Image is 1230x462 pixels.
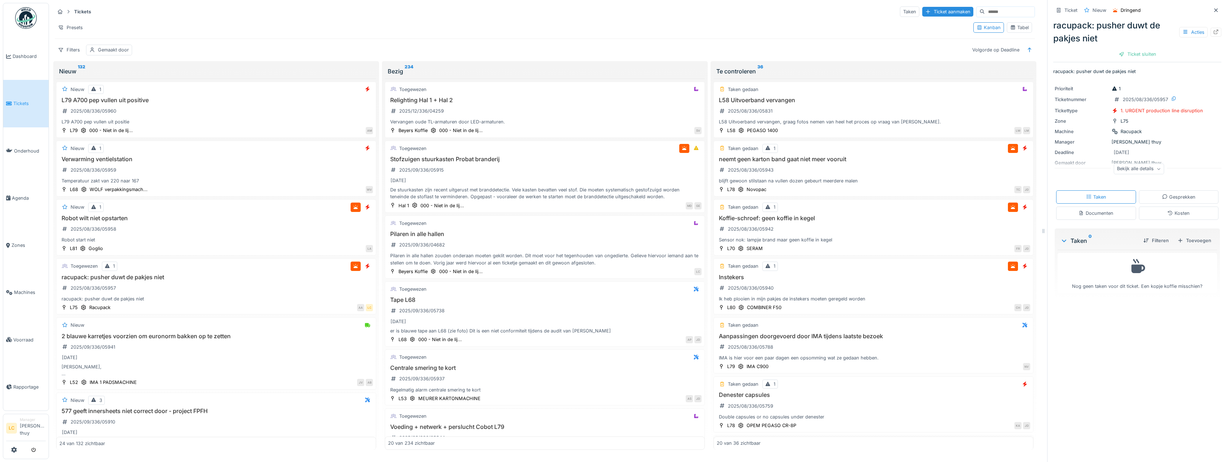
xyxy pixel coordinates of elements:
[747,245,763,252] div: SERAM
[922,7,973,17] div: Ticket aanmaken
[747,304,781,311] div: COMBINER F50
[439,268,483,275] div: 000 - Niet in de lij...
[1014,422,1022,429] div: KA
[70,127,78,134] div: L79
[1023,363,1030,370] div: NV
[90,379,137,386] div: IMA 1 PADSMACHINE
[78,67,85,76] sup: 132
[439,127,483,134] div: 000 - Niet in de lij...
[747,186,766,193] div: Novopac
[59,440,105,447] div: 24 van 132 zichtbaar
[399,434,445,441] div: 2025/09/336/05944
[388,364,702,371] h3: Centrale smering te kort
[1121,118,1128,124] div: L75
[1055,139,1220,145] div: [PERSON_NAME] thuy
[728,322,758,329] div: Taken gedaan
[20,417,46,439] li: [PERSON_NAME] thuy
[1055,96,1109,103] div: Ticketnummer
[717,156,1030,163] h3: neemt geen karton band gaat niet meer vooruit
[1060,236,1137,245] div: Taken
[70,304,78,311] div: L75
[728,285,774,291] div: 2025/08/336/05940
[717,333,1030,340] h3: Aanpassingen doorgevoerd door IMA tijdens laatste bezoek
[420,202,464,209] div: 000 - Niet in de lij...
[717,295,1030,302] div: Ik heb plooien in mijn pakjes de instekers moeten geregeld worden
[70,186,78,193] div: L68
[1023,422,1030,429] div: JD
[694,336,702,343] div: JD
[686,336,693,343] div: AP
[399,307,445,314] div: 2025/09/336/05738
[418,395,481,402] div: MEURER KARTONMACHINE
[728,204,758,210] div: Taken gedaan
[686,395,693,402] div: AS
[727,127,735,134] div: L58
[1023,245,1030,252] div: JD
[1114,164,1164,174] div: Bekijk alle details
[1055,149,1109,156] div: Deadline
[388,252,702,266] div: Pilaren in alle hallen zouden onderaan moeten geklit worden. Dit moet voor het tegenhouden van on...
[774,263,775,269] div: 1
[3,222,49,269] a: Zones
[1167,210,1190,217] div: Kosten
[977,24,1001,31] div: Kanban
[399,145,427,152] div: Toegewezen
[71,145,84,152] div: Nieuw
[716,67,1031,76] div: Te controleren
[366,127,373,134] div: AM
[728,344,773,350] div: 2025/08/336/05788
[3,80,49,127] a: Tickets
[20,417,46,422] div: Manager
[1023,304,1030,311] div: JD
[14,148,46,154] span: Onderhoud
[388,423,702,430] h3: Voeding + netwerk + perslucht Cobot L79
[1121,7,1141,14] div: Dringend
[3,363,49,411] a: Rapportage
[366,379,373,386] div: AB
[99,397,102,404] div: 3
[399,241,445,248] div: 2025/09/336/04682
[1086,194,1106,200] div: Taken
[89,304,111,311] div: Racupack
[71,108,116,114] div: 2025/08/336/05960
[1175,236,1214,245] div: Toevoegen
[747,127,778,134] div: PEGASO 1400
[113,263,115,269] div: 1
[3,175,49,222] a: Agenda
[71,167,116,173] div: 2025/08/336/05959
[3,269,49,316] a: Machines
[388,156,702,163] h3: Stofzuigen stuurkasten Probat branderij
[398,395,407,402] div: L53
[89,245,103,252] div: Goglio
[1123,96,1168,103] div: 2025/08/336/05957
[728,86,758,93] div: Taken gedaan
[70,245,77,252] div: L81
[398,336,407,343] div: L68
[418,336,462,343] div: 000 - Niet in de lij...
[727,186,735,193] div: L78
[70,379,78,386] div: L52
[1055,118,1109,124] div: Zone
[717,177,1030,184] div: blijft gewoon stilstaan na vullen dozen gebeurt meerdere malen
[59,363,373,377] div: [PERSON_NAME], kan je nog eens zo 2 van die blauwe karretjes bestellen zoals overlaatst . deze zi...
[59,177,373,184] div: Temperatuur zakt van 220 naar 167
[388,386,702,393] div: Regelmatig alarm centrale smering te kort
[747,422,796,429] div: OPEM PEGASO CR-8P
[1064,7,1077,14] div: Ticket
[357,304,364,311] div: AA
[1121,107,1203,114] div: 1. URGENT production line disruption
[1014,245,1022,252] div: FR
[1053,19,1221,45] div: racupack: pusher duwt de pakjes niet
[388,440,435,447] div: 20 van 234 zichtbaar
[388,186,702,200] div: De stuurkasten zijn recent uitgerust met branddetectie. Vele kasten bevatten veel stof. Die moete...
[71,8,94,15] strong: Tickets
[13,336,46,343] span: Voorraad
[1092,7,1106,14] div: Nieuw
[1053,68,1221,75] p: racupack: pusher duwt de pakjes niet
[71,322,84,329] div: Nieuw
[13,53,46,60] span: Dashboard
[728,381,758,388] div: Taken gedaan
[71,263,98,269] div: Toegewezen
[71,418,115,425] div: 2025/09/336/05910
[62,429,77,436] div: [DATE]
